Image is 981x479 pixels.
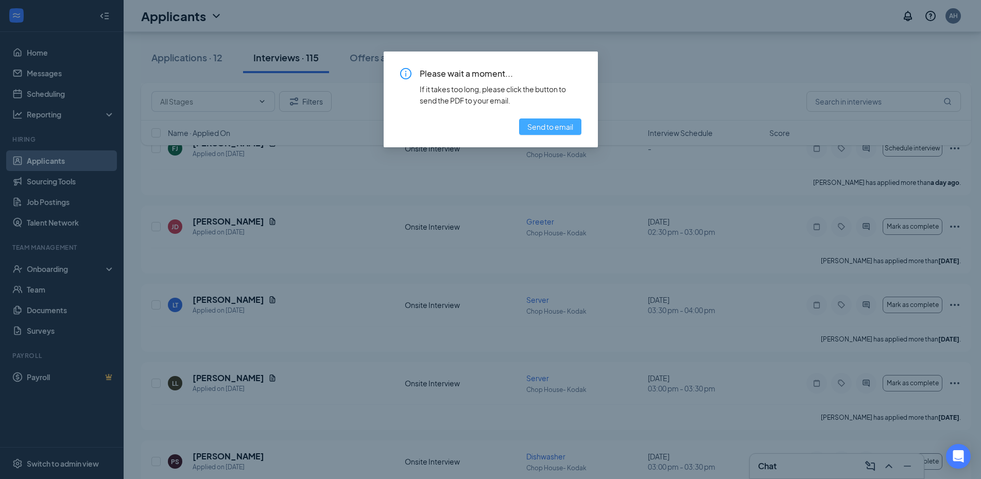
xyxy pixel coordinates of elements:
[400,68,411,79] span: info-circle
[519,118,581,135] button: Send to email
[527,121,573,132] span: Send to email
[946,444,971,469] div: Open Intercom Messenger
[420,83,581,106] div: If it takes too long, please click the button to send the PDF to your email.
[420,68,581,79] span: Please wait a moment...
